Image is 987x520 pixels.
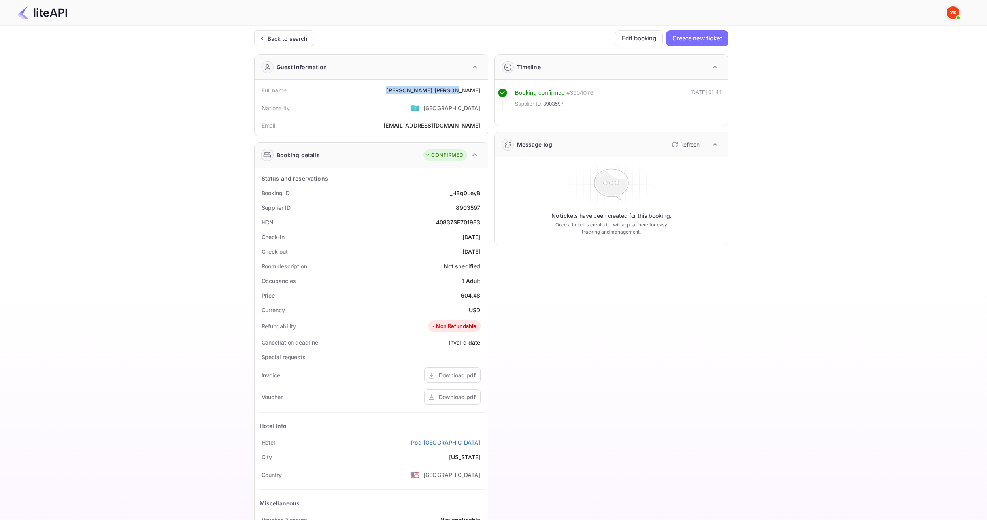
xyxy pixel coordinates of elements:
[439,393,476,401] div: Download pdf
[262,262,307,270] div: Room description
[260,499,300,507] div: Miscellaneous
[615,30,663,46] button: Edit booking
[17,6,67,19] img: LiteAPI Logo
[551,212,672,220] p: No tickets have been created for this booking.
[262,247,288,256] div: Check out
[262,338,318,347] div: Cancellation deadline
[262,189,290,197] div: Booking ID
[449,338,481,347] div: Invalid date
[262,121,276,130] div: Email
[517,140,553,149] div: Message log
[262,306,285,314] div: Currency
[439,371,476,379] div: Download pdf
[450,189,480,197] div: _H8g0LeyB
[262,104,290,112] div: Nationality
[262,371,280,379] div: Invoice
[566,89,593,98] div: # 3904076
[462,247,481,256] div: [DATE]
[262,86,287,94] div: Full name
[262,218,274,226] div: HCN
[461,291,481,300] div: 604.48
[469,306,480,314] div: USD
[410,101,419,115] span: United States
[549,221,674,236] p: Once a ticket is created, it will appear here for easy tracking and management.
[411,438,480,447] a: Pod [GEOGRAPHIC_DATA]
[543,100,564,108] span: 8903597
[262,277,296,285] div: Occupancies
[436,218,481,226] div: 40837SF701983
[383,121,480,130] div: [EMAIL_ADDRESS][DOMAIN_NAME]
[666,30,728,46] button: Create new ticket
[517,63,541,71] div: Timeline
[410,467,419,482] span: United States
[262,322,296,330] div: Refundability
[277,151,320,159] div: Booking details
[262,438,276,447] div: Hotel
[262,471,282,479] div: Country
[462,233,481,241] div: [DATE]
[260,422,287,430] div: Hotel Info
[462,277,480,285] div: 1 Adult
[262,291,275,300] div: Price
[515,100,543,108] span: Supplier ID:
[449,453,481,461] div: [US_STATE]
[680,140,700,149] p: Refresh
[425,151,463,159] div: CONFIRMED
[430,322,476,330] div: Non Refundable
[423,104,481,112] div: [GEOGRAPHIC_DATA]
[268,34,308,43] div: Back to search
[667,138,703,151] button: Refresh
[262,233,285,241] div: Check-in
[515,89,565,98] div: Booking confirmed
[947,6,959,19] img: Yandex Support
[262,203,291,212] div: Supplier ID
[423,471,481,479] div: [GEOGRAPHIC_DATA]
[691,89,722,111] div: [DATE] 01:44
[456,203,480,212] div: 8903597
[262,453,272,461] div: City
[262,353,306,361] div: Special requests
[444,262,481,270] div: Not specified
[386,86,480,94] div: [PERSON_NAME] [PERSON_NAME]
[262,174,328,183] div: Status and reservations
[262,393,283,401] div: Voucher
[277,63,327,71] div: Guest information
